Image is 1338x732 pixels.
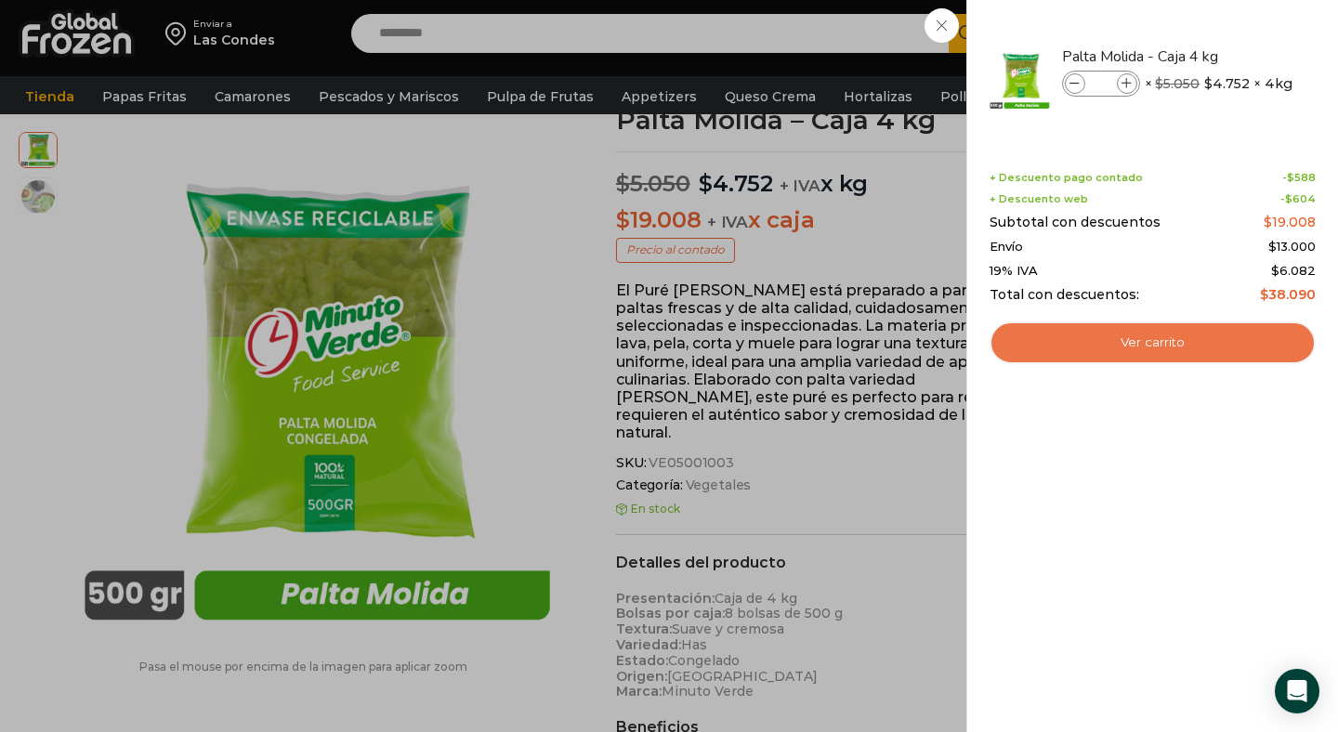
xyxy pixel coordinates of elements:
[1285,192,1316,205] bdi: 604
[1287,171,1294,184] span: $
[1280,193,1316,205] span: -
[990,240,1023,255] span: Envío
[1155,75,1163,92] span: $
[1275,669,1319,713] div: Open Intercom Messenger
[1264,214,1316,230] bdi: 19.008
[990,215,1161,230] span: Subtotal con descuentos
[1260,286,1316,303] bdi: 38.090
[1271,263,1279,278] span: $
[1285,192,1292,205] span: $
[1268,239,1277,254] span: $
[1271,263,1316,278] span: 6.082
[990,172,1143,184] span: + Descuento pago contado
[990,193,1088,205] span: + Descuento web
[990,264,1038,279] span: 19% IVA
[1287,171,1316,184] bdi: 588
[1282,172,1316,184] span: -
[1204,74,1213,93] span: $
[1264,214,1272,230] span: $
[1260,286,1268,303] span: $
[1087,73,1115,94] input: Product quantity
[1204,74,1250,93] bdi: 4.752
[990,287,1139,303] span: Total con descuentos:
[1062,46,1283,67] a: Palta Molida - Caja 4 kg
[1145,71,1292,97] span: × × 4kg
[1268,239,1316,254] bdi: 13.000
[990,321,1316,364] a: Ver carrito
[1155,75,1200,92] bdi: 5.050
